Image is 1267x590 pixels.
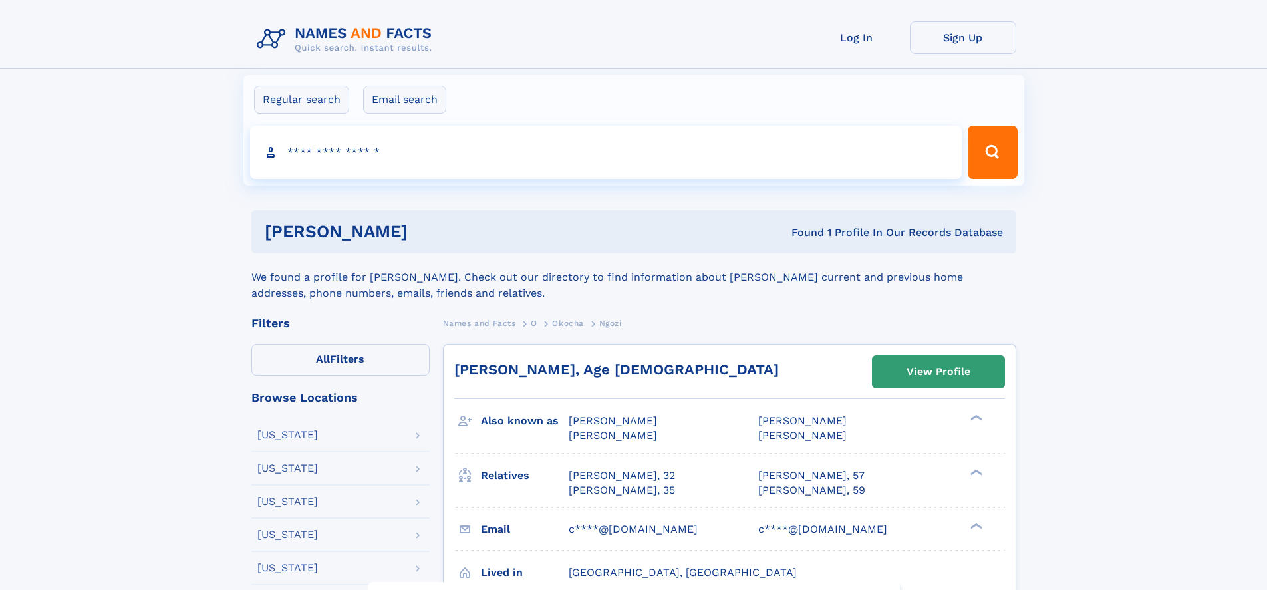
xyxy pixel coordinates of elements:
[758,429,847,442] span: [PERSON_NAME]
[758,468,865,483] a: [PERSON_NAME], 57
[254,86,349,114] label: Regular search
[907,357,970,387] div: View Profile
[910,21,1016,54] a: Sign Up
[481,561,569,584] h3: Lived in
[599,319,622,328] span: Ngozi
[265,223,600,240] h1: [PERSON_NAME]
[569,483,675,498] a: [PERSON_NAME], 35
[531,319,537,328] span: O
[531,315,537,331] a: O
[363,86,446,114] label: Email search
[481,464,569,487] h3: Relatives
[758,414,847,427] span: [PERSON_NAME]
[599,225,1003,240] div: Found 1 Profile In Our Records Database
[803,21,910,54] a: Log In
[873,356,1004,388] a: View Profile
[481,518,569,541] h3: Email
[454,361,779,378] a: [PERSON_NAME], Age [DEMOGRAPHIC_DATA]
[569,414,657,427] span: [PERSON_NAME]
[257,496,318,507] div: [US_STATE]
[967,521,983,530] div: ❯
[968,126,1017,179] button: Search Button
[758,483,865,498] a: [PERSON_NAME], 59
[569,566,797,579] span: [GEOGRAPHIC_DATA], [GEOGRAPHIC_DATA]
[481,410,569,432] h3: Also known as
[257,463,318,474] div: [US_STATE]
[257,529,318,540] div: [US_STATE]
[967,414,983,422] div: ❯
[569,429,657,442] span: [PERSON_NAME]
[251,317,430,329] div: Filters
[552,319,584,328] span: Okocha
[967,468,983,476] div: ❯
[251,21,443,57] img: Logo Names and Facts
[257,563,318,573] div: [US_STATE]
[251,392,430,404] div: Browse Locations
[257,430,318,440] div: [US_STATE]
[443,315,516,331] a: Names and Facts
[250,126,962,179] input: search input
[316,353,330,365] span: All
[251,253,1016,301] div: We found a profile for [PERSON_NAME]. Check out our directory to find information about [PERSON_N...
[569,468,675,483] a: [PERSON_NAME], 32
[552,315,584,331] a: Okocha
[251,344,430,376] label: Filters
